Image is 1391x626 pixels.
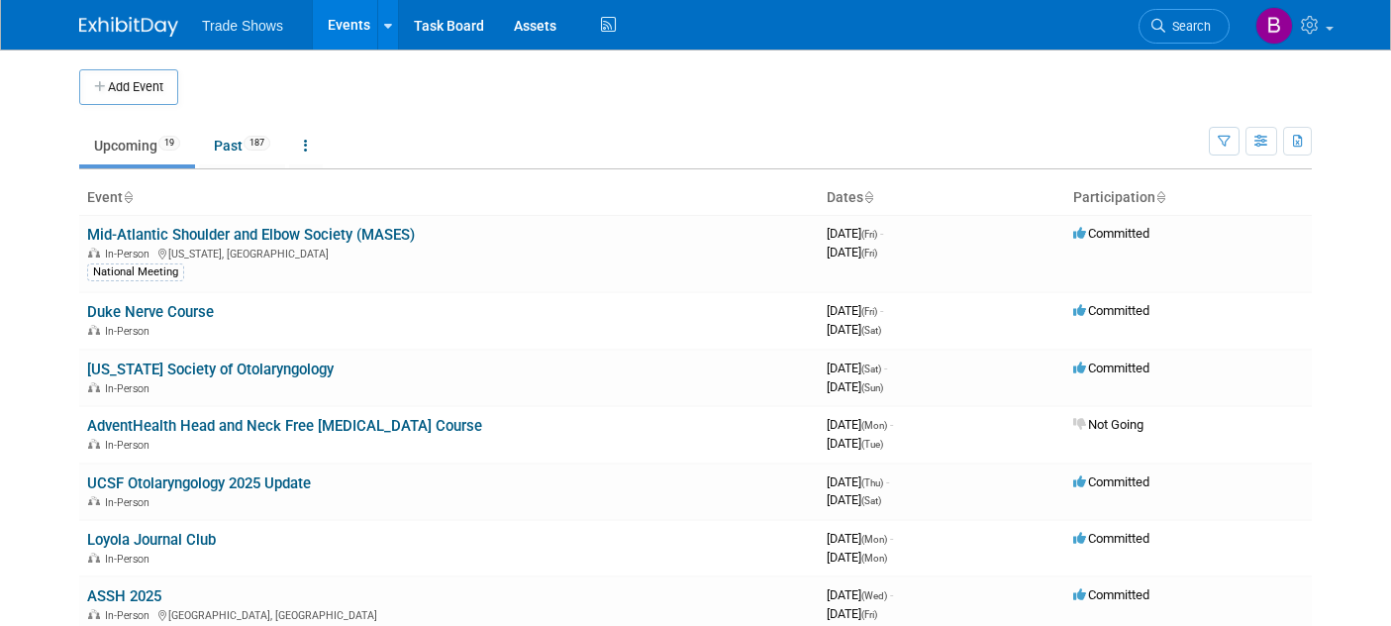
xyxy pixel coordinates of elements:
span: - [886,474,889,489]
span: (Fri) [861,229,877,240]
span: [DATE] [827,474,889,489]
span: Not Going [1073,417,1143,432]
img: In-Person Event [88,553,100,563]
span: [DATE] [827,550,887,565]
span: (Thu) [861,477,883,488]
span: (Mon) [861,534,887,545]
a: [US_STATE] Society of Otolaryngology [87,361,334,378]
a: AdventHealth Head and Neck Free [MEDICAL_DATA] Course [87,417,482,435]
img: In-Person Event [88,248,100,258]
span: In-Person [105,609,155,622]
span: [DATE] [827,417,893,432]
span: - [880,303,883,318]
span: [DATE] [827,492,881,507]
div: [GEOGRAPHIC_DATA], [GEOGRAPHIC_DATA] [87,606,811,622]
span: - [880,226,883,241]
span: Committed [1073,361,1149,375]
span: Committed [1073,474,1149,489]
th: Event [79,181,819,215]
span: In-Person [105,325,155,338]
span: (Sat) [861,495,881,506]
button: Add Event [79,69,178,105]
span: [DATE] [827,303,883,318]
div: National Meeting [87,263,184,281]
a: UCSF Otolaryngology 2025 Update [87,474,311,492]
span: [DATE] [827,587,893,602]
span: Committed [1073,587,1149,602]
span: (Mon) [861,553,887,564]
a: Loyola Journal Club [87,531,216,549]
img: In-Person Event [88,496,100,506]
span: [DATE] [827,245,877,260]
th: Dates [819,181,1065,215]
a: Sort by Event Name [123,189,133,205]
img: ExhibitDay [79,17,178,37]
span: Committed [1073,531,1149,546]
span: Trade Shows [202,18,283,34]
img: In-Person Event [88,439,100,449]
a: Mid-Atlantic Shoulder and Elbow Society (MASES) [87,226,415,244]
span: (Wed) [861,590,887,601]
span: - [890,531,893,546]
span: (Sun) [861,382,883,393]
span: (Sat) [861,325,881,336]
span: (Fri) [861,609,877,620]
span: - [884,361,887,375]
a: Sort by Start Date [863,189,873,205]
span: In-Person [105,248,155,261]
a: Search [1139,9,1230,44]
span: [DATE] [827,531,893,546]
span: In-Person [105,382,155,395]
a: Upcoming19 [79,127,195,164]
span: (Fri) [861,248,877,259]
span: (Fri) [861,306,877,317]
span: 187 [244,136,270,151]
span: [DATE] [827,226,883,241]
span: Search [1165,19,1211,34]
th: Participation [1065,181,1312,215]
a: ASSH 2025 [87,587,161,605]
span: - [890,417,893,432]
a: Sort by Participation Type [1155,189,1165,205]
img: In-Person Event [88,325,100,335]
img: In-Person Event [88,382,100,392]
span: In-Person [105,496,155,509]
a: Past187 [199,127,285,164]
span: Committed [1073,226,1149,241]
span: [DATE] [827,322,881,337]
span: In-Person [105,439,155,452]
img: In-Person Event [88,609,100,619]
span: [DATE] [827,436,883,451]
span: 19 [158,136,180,151]
div: [US_STATE], [GEOGRAPHIC_DATA] [87,245,811,261]
img: Becca Rensi [1255,7,1293,45]
span: (Tue) [861,439,883,450]
span: [DATE] [827,361,887,375]
span: (Mon) [861,420,887,431]
span: In-Person [105,553,155,566]
span: [DATE] [827,606,877,621]
a: Duke Nerve Course [87,303,214,321]
span: - [890,587,893,602]
span: (Sat) [861,364,881,374]
span: [DATE] [827,379,883,394]
span: Committed [1073,303,1149,318]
